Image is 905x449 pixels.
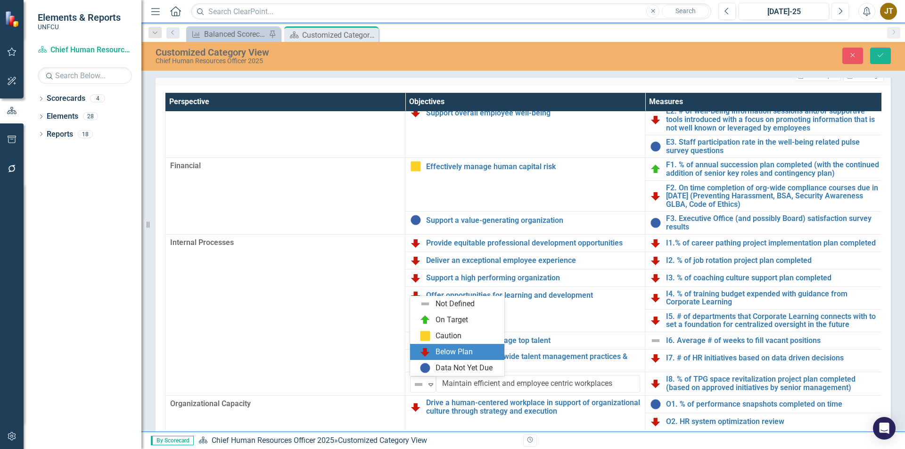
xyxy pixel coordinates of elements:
[38,67,132,84] input: Search Below...
[420,346,431,358] img: Below Plan
[650,217,661,229] img: Data Not Yet Due
[426,399,640,415] a: Drive a human-centered workplace in support of organizational culture through strategy and execution
[426,163,640,171] a: Effectively manage human capital risk
[83,113,98,121] div: 28
[662,5,709,18] button: Search
[38,23,121,31] small: UNFCU
[666,290,880,306] a: I4. % of training budget expended with guidance from Corporate Learning
[666,274,880,282] a: I3. % of coaching culture support plan completed
[675,7,696,15] span: Search
[302,29,376,41] div: Customized Category View
[666,354,880,362] a: I7. # of HR initiatives based on data driven decisions
[426,352,640,369] a: Optimize organization-wide talent management practices & programs
[410,290,421,301] img: Below Plan
[650,190,661,202] img: Below Plan
[410,107,421,118] img: Below Plan
[426,216,640,225] a: Support a value-generating organization
[212,436,334,445] a: Chief Human Resources Officer 2025
[410,161,421,172] img: Caution
[873,417,896,440] div: Open Intercom Messenger
[666,161,880,177] a: F1. % of annual succession plan completed (with the continued addition of senior key roles and co...
[338,436,427,445] div: Customized Category View
[47,111,78,122] a: Elements
[198,435,516,446] div: »
[650,114,661,125] img: Below Plan
[47,129,73,140] a: Reports
[170,161,400,171] span: Financial
[78,130,93,138] div: 18
[666,400,880,408] a: O1. % of performance snapshots completed on time
[666,312,880,329] a: I5. # of departments that Corporate Learning connects with to set a foundation for centralized ov...
[170,399,400,409] span: Organizational Capacity
[666,239,880,247] a: I1.% of career pathing project implementation plan completed
[204,28,266,40] div: Balanced Scorecard Summary Report
[436,299,475,310] div: Not Defined
[650,315,661,326] img: Below Plan
[90,95,105,103] div: 4
[666,336,880,345] a: I6. Average # of weeks to fill vacant positions
[156,57,568,65] div: Chief Human Resources Officer 2025
[436,315,468,326] div: On Target
[170,237,400,248] span: Internal Processes
[38,45,132,56] a: Chief Human Resources Officer 2025
[666,184,880,209] a: F2. On time completion of org-wide compliance courses due in [DATE] (Preventing Harassment, BSA, ...
[436,347,473,358] div: Below Plan
[410,401,421,413] img: Below Plan
[420,298,431,310] img: Not Defined
[410,255,421,266] img: Below Plan
[151,436,194,445] span: By Scorecard
[650,416,661,427] img: Below Plan
[436,375,640,392] input: Name
[666,417,880,426] a: O2. HR system optimization review
[420,330,431,342] img: Caution
[426,291,640,300] a: Offer opportunities for learning and development
[650,292,661,303] img: Below Plan
[650,378,661,389] img: Below Plan
[666,107,880,132] a: E2. # of well-being information sessions and/or supportive tools introduced with a focus on promo...
[650,399,661,410] img: Data Not Yet Due
[666,214,880,231] a: F3. Executive Office (and possibly Board) satisfaction survey results
[666,375,880,392] a: I8. % of TPG space revitalization project plan completed (based on approved initiatives by senior...
[426,336,640,345] a: Attract, retain, and engage top talent
[739,3,829,20] button: [DATE]-25
[189,28,266,40] a: Balanced Scorecard Summary Report
[410,272,421,284] img: Below Plan
[666,138,880,155] a: E3. Staff participation rate in the well-being related pulse survey questions
[880,3,897,20] button: JT
[156,47,568,57] div: Customized Category View
[413,379,424,390] img: Not Defined
[436,331,461,342] div: Caution
[410,237,421,249] img: Below Plan
[742,6,826,17] div: [DATE]-25
[410,214,421,226] img: Data Not Yet Due
[650,335,661,346] img: Not Defined
[650,141,661,152] img: Data Not Yet Due
[426,109,640,117] a: Support overall employee well-being
[436,363,493,374] div: Data Not Yet Due
[420,314,431,326] img: On Target
[650,237,661,249] img: Below Plan
[426,239,640,247] a: Provide equitable professional development opportunities
[650,272,661,284] img: Below Plan
[650,163,661,175] img: On Target
[47,93,85,104] a: Scorecards
[191,3,711,20] input: Search ClearPoint...
[420,362,431,374] img: Data Not Yet Due
[666,256,880,265] a: I2. % of job rotation project plan completed
[4,10,22,27] img: ClearPoint Strategy
[163,71,352,80] h3: Data Grid
[426,256,640,265] a: Deliver an exceptional employee experience
[650,255,661,266] img: Below Plan
[650,352,661,364] img: Below Plan
[426,274,640,282] a: Support a high performing organization
[38,12,121,23] span: Elements & Reports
